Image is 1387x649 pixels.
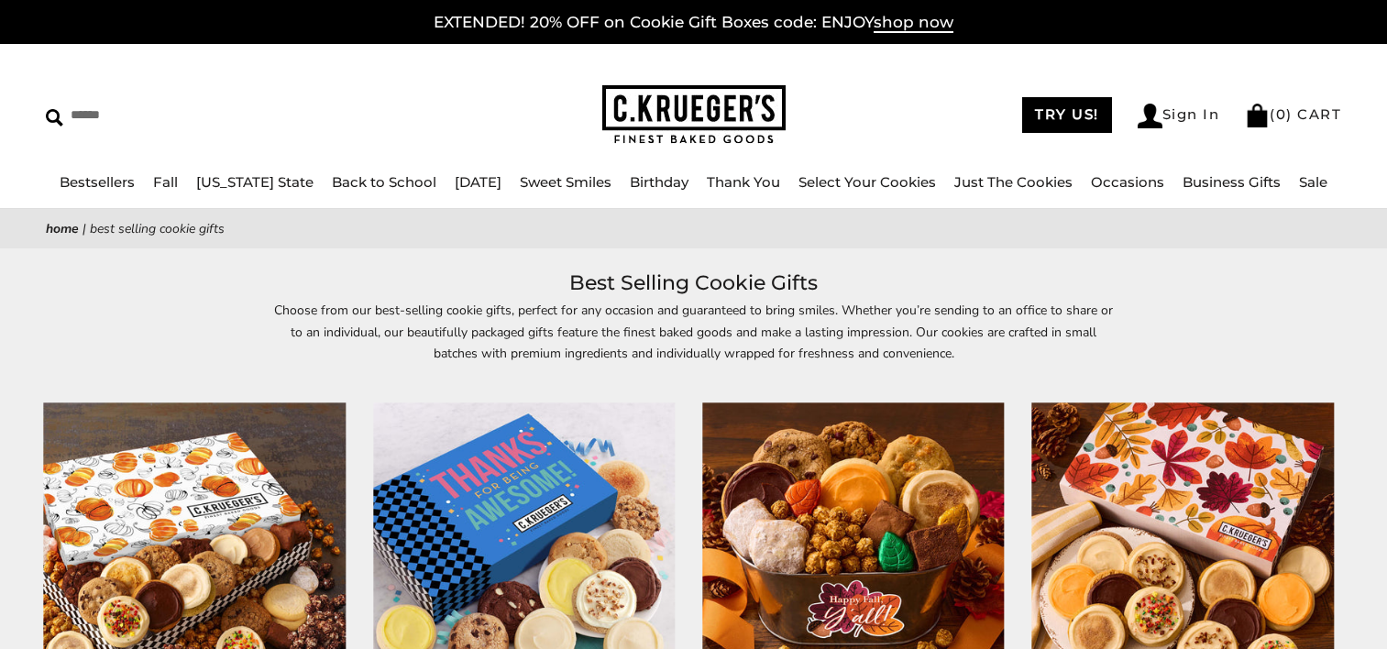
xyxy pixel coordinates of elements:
[332,173,436,191] a: Back to School
[630,173,688,191] a: Birthday
[434,13,953,33] a: EXTENDED! 20% OFF on Cookie Gift Boxes code: ENJOYshop now
[46,218,1341,239] nav: breadcrumbs
[1276,105,1287,123] span: 0
[1183,173,1281,191] a: Business Gifts
[83,220,86,237] span: |
[1299,173,1327,191] a: Sale
[798,173,936,191] a: Select Your Cookies
[46,101,353,129] input: Search
[1022,97,1112,133] a: TRY US!
[455,173,501,191] a: [DATE]
[602,85,786,145] img: C.KRUEGER'S
[874,13,953,33] span: shop now
[954,173,1073,191] a: Just The Cookies
[46,220,79,237] a: Home
[1091,173,1164,191] a: Occasions
[1245,105,1341,123] a: (0) CART
[1245,104,1270,127] img: Bag
[46,109,63,126] img: Search
[60,173,135,191] a: Bestsellers
[73,267,1314,300] h1: Best Selling Cookie Gifts
[272,300,1116,384] p: Choose from our best-selling cookie gifts, perfect for any occasion and guaranteed to bring smile...
[520,173,611,191] a: Sweet Smiles
[153,173,178,191] a: Fall
[1138,104,1162,128] img: Account
[90,220,225,237] span: Best Selling Cookie Gifts
[1138,104,1220,128] a: Sign In
[707,173,780,191] a: Thank You
[196,173,314,191] a: [US_STATE] State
